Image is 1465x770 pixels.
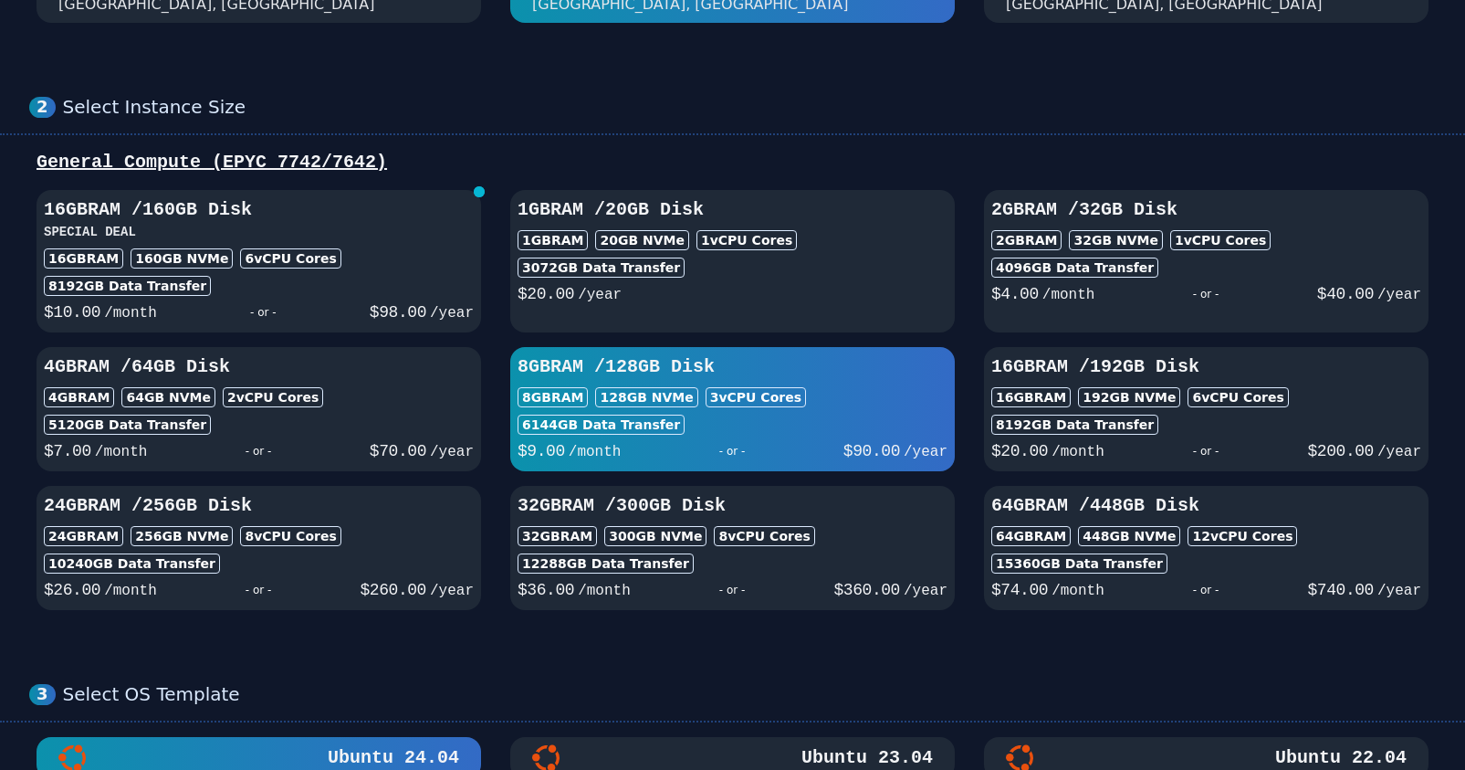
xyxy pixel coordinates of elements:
[991,354,1421,380] h3: 16GB RAM / 192 GB Disk
[240,248,340,269] div: 6 vCPU Cores
[991,387,1071,407] div: 16GB RAM
[984,486,1428,610] button: 64GBRAM /448GB Disk64GBRAM448GB NVMe12vCPU Cores15360GB Data Transfer$74.00/month- or -$740.00/year
[991,197,1421,223] h3: 2GB RAM / 32 GB Disk
[510,486,955,610] button: 32GBRAM /300GB Disk32GBRAM300GB NVMe8vCPU Cores12288GB Data Transfer$36.00/month- or -$360.00/year
[1170,230,1271,250] div: 1 vCPU Cores
[1078,387,1180,407] div: 192 GB NVMe
[518,230,588,250] div: 1GB RAM
[991,442,1048,460] span: $ 20.00
[44,197,474,223] h3: 16GB RAM / 160 GB Disk
[518,581,574,599] span: $ 36.00
[361,581,426,599] span: $ 260.00
[984,347,1428,471] button: 16GBRAM /192GB Disk16GBRAM192GB NVMe6vCPU Cores8192GB Data Transfer$20.00/month- or -$200.00/year
[843,442,900,460] span: $ 90.00
[240,526,340,546] div: 8 vCPU Cores
[44,581,100,599] span: $ 26.00
[1094,281,1316,307] div: - or -
[518,197,947,223] h3: 1GB RAM / 20 GB Disk
[518,415,685,435] div: 6144 GB Data Transfer
[147,438,369,464] div: - or -
[518,526,597,546] div: 32GB RAM
[991,554,1167,574] div: 15360 GB Data Transfer
[223,387,323,407] div: 2 vCPU Cores
[834,581,900,599] span: $ 360.00
[518,354,947,380] h3: 8GB RAM / 128 GB Disk
[696,230,797,250] div: 1 vCPU Cores
[29,97,56,118] div: 2
[991,526,1071,546] div: 64GB RAM
[44,526,123,546] div: 24GB RAM
[1104,438,1308,464] div: - or -
[595,387,697,407] div: 128 GB NVMe
[595,230,689,250] div: 20 GB NVMe
[518,493,947,519] h3: 32GB RAM / 300 GB Disk
[44,554,220,574] div: 10240 GB Data Transfer
[1308,442,1374,460] span: $ 200.00
[631,577,834,603] div: - or -
[1042,287,1095,303] span: /month
[37,486,481,610] button: 24GBRAM /256GB Disk24GBRAM256GB NVMe8vCPU Cores10240GB Data Transfer$26.00/month- or -$260.00/year
[44,493,474,519] h3: 24GB RAM / 256 GB Disk
[518,387,588,407] div: 8GB RAM
[44,415,211,435] div: 5120 GB Data Transfer
[370,442,426,460] span: $ 70.00
[991,493,1421,519] h3: 64GB RAM / 448 GB Disk
[510,190,955,332] button: 1GBRAM /20GB Disk1GBRAM20GB NVMe1vCPU Cores3072GB Data Transfer$20.00/year
[63,683,1436,706] div: Select OS Template
[714,526,814,546] div: 8 vCPU Cores
[1188,387,1288,407] div: 6 vCPU Cores
[104,305,157,322] span: /month
[518,442,565,460] span: $ 9.00
[44,303,100,322] span: $ 10.00
[157,300,370,325] div: - or -
[904,583,947,599] span: /year
[706,387,806,407] div: 3 vCPU Cores
[1069,230,1163,250] div: 32 GB NVMe
[991,230,1062,250] div: 2GB RAM
[1377,287,1421,303] span: /year
[44,248,123,269] div: 16GB RAM
[44,223,474,241] h3: SPECIAL DEAL
[1377,444,1421,460] span: /year
[131,526,233,546] div: 256 GB NVMe
[44,442,91,460] span: $ 7.00
[991,415,1158,435] div: 8192 GB Data Transfer
[991,285,1039,303] span: $ 4.00
[1104,577,1308,603] div: - or -
[430,305,474,322] span: /year
[29,150,1436,175] div: General Compute (EPYC 7742/7642)
[1052,444,1104,460] span: /month
[578,583,631,599] span: /month
[44,354,474,380] h3: 4GB RAM / 64 GB Disk
[37,190,481,332] button: 16GBRAM /160GB DiskSPECIAL DEAL16GBRAM160GB NVMe6vCPU Cores8192GB Data Transfer$10.00/month- or -...
[1052,583,1104,599] span: /month
[621,438,842,464] div: - or -
[1317,285,1374,303] span: $ 40.00
[1377,583,1421,599] span: /year
[63,96,1436,119] div: Select Instance Size
[984,190,1428,332] button: 2GBRAM /32GB Disk2GBRAM32GB NVMe1vCPU Cores4096GB Data Transfer$4.00/month- or -$40.00/year
[104,583,157,599] span: /month
[430,583,474,599] span: /year
[991,581,1048,599] span: $ 74.00
[37,347,481,471] button: 4GBRAM /64GB Disk4GBRAM64GB NVMe2vCPU Cores5120GB Data Transfer$7.00/month- or -$70.00/year
[121,387,215,407] div: 64 GB NVMe
[510,347,955,471] button: 8GBRAM /128GB Disk8GBRAM128GB NVMe3vCPU Cores6144GB Data Transfer$9.00/month- or -$90.00/year
[95,444,148,460] span: /month
[157,577,361,603] div: - or -
[904,444,947,460] span: /year
[604,526,706,546] div: 300 GB NVMe
[518,285,574,303] span: $ 20.00
[44,387,114,407] div: 4GB RAM
[1188,526,1297,546] div: 12 vCPU Cores
[518,258,685,278] div: 3072 GB Data Transfer
[518,554,694,574] div: 12288 GB Data Transfer
[44,276,211,296] div: 8192 GB Data Transfer
[569,444,622,460] span: /month
[430,444,474,460] span: /year
[370,303,426,322] span: $ 98.00
[131,248,233,269] div: 160 GB NVMe
[578,287,622,303] span: /year
[991,258,1158,278] div: 4096 GB Data Transfer
[1308,581,1374,599] span: $ 740.00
